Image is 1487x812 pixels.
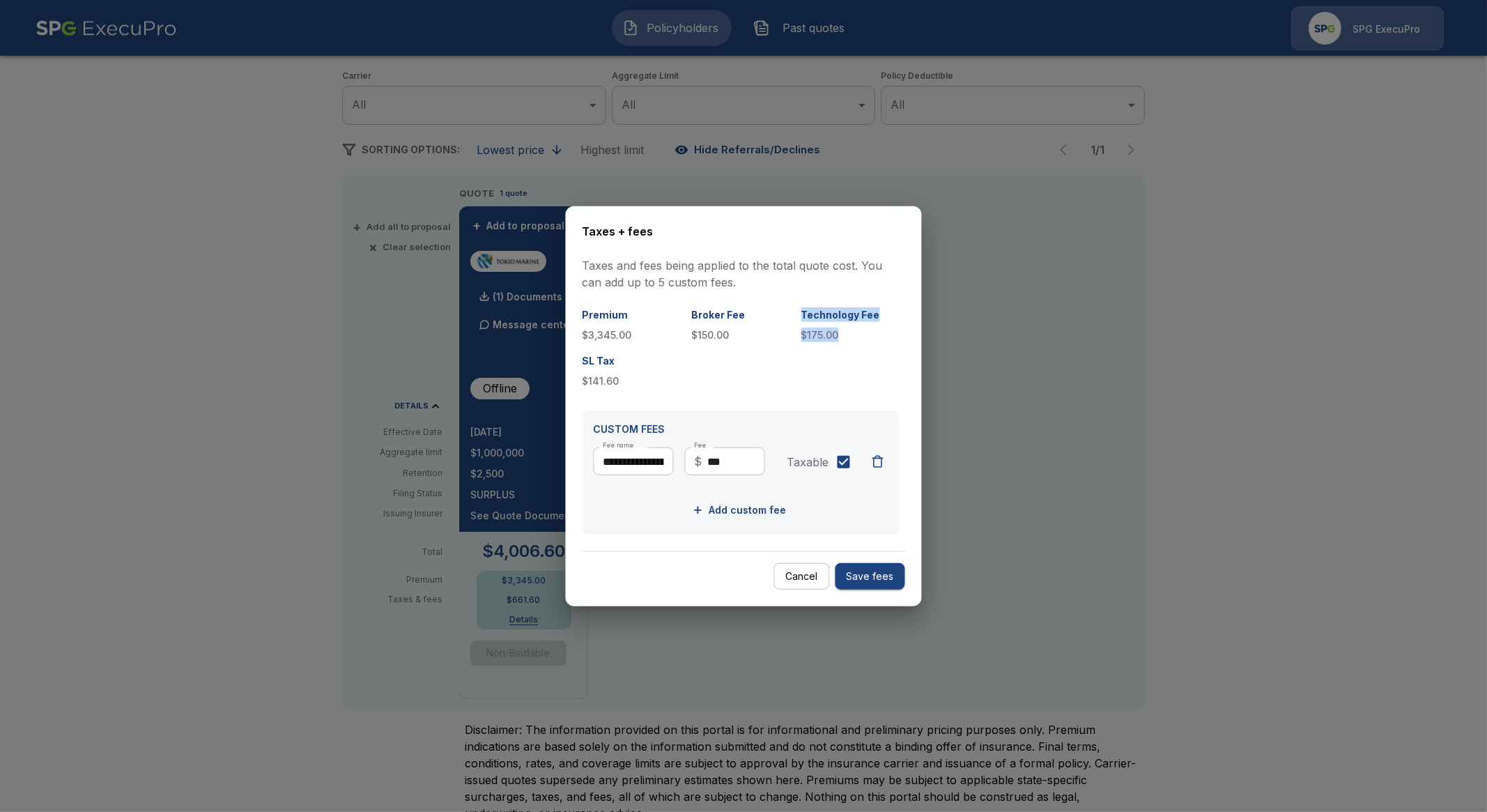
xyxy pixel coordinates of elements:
button: Cancel [774,562,830,590]
p: $150.00 [692,328,790,342]
button: Add custom fee [690,498,792,523]
label: Fee name [603,441,634,450]
p: $3,345.00 [583,328,681,342]
p: Broker Fee [692,307,790,322]
h6: Taxes + fees [583,222,905,240]
button: Save fees [835,562,905,590]
span: Taxable [787,454,829,470]
p: Premium [583,307,681,322]
p: Taxes and fees being applied to the total quote cost. You can add up to 5 custom fees. [583,257,905,291]
p: Technology Fee [801,307,900,322]
p: SL Tax [583,353,681,368]
label: Fee [695,441,707,450]
p: CUSTOM FEES [594,422,888,436]
p: $ [695,453,702,470]
p: $175.00 [801,328,900,342]
p: $141.60 [583,374,681,388]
